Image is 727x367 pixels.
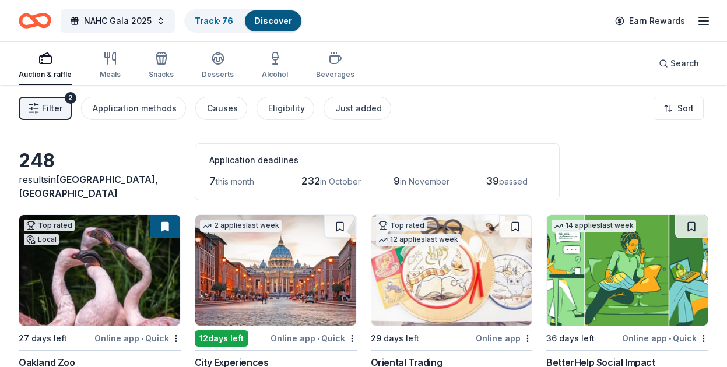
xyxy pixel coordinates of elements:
div: Meals [100,70,121,79]
img: Image for Oakland Zoo [19,215,180,326]
div: Alcohol [262,70,288,79]
span: • [141,334,143,343]
button: Auction & raffle [19,47,72,85]
a: Track· 76 [195,16,233,26]
span: NAHC Gala 2025 [84,14,152,28]
button: Causes [195,97,247,120]
div: 2 [65,92,76,104]
button: Beverages [316,47,354,85]
div: Online app Quick [622,331,708,345]
div: Application deadlines [209,153,545,167]
button: Application methods [81,97,186,120]
div: Application methods [93,101,177,115]
span: • [669,334,671,343]
a: Earn Rewards [608,10,692,31]
span: 39 [486,175,499,187]
div: 12 days left [195,330,248,347]
div: 27 days left [19,331,67,345]
button: Track· 76Discover [184,9,303,33]
img: Image for Oriental Trading [371,215,532,326]
span: this month [216,177,254,186]
div: 14 applies last week [552,220,636,232]
span: 7 [209,175,216,187]
button: NAHC Gala 2025 [61,9,175,33]
div: 2 applies last week [200,220,282,232]
button: Alcohol [262,47,288,85]
div: 12 applies last week [376,234,461,246]
div: 36 days left [546,331,595,345]
div: results [19,172,181,200]
span: Filter [42,101,62,115]
button: Search [649,52,708,75]
span: [GEOGRAPHIC_DATA], [GEOGRAPHIC_DATA] [19,174,158,199]
img: Image for BetterHelp Social Impact [547,215,708,326]
span: passed [499,177,528,186]
div: Top rated [376,220,427,231]
button: Sort [654,97,704,120]
div: Top rated [24,220,75,231]
div: Online app Quick [271,331,357,345]
span: 232 [301,175,320,187]
span: Search [670,57,699,70]
span: 9 [394,175,400,187]
div: Auction & raffle [19,70,72,79]
button: Desserts [202,47,234,85]
span: in October [320,177,361,186]
span: • [317,334,319,343]
div: 248 [19,149,181,172]
div: Beverages [316,70,354,79]
div: Eligibility [268,101,305,115]
img: Image for City Experiences [195,215,356,326]
button: Meals [100,47,121,85]
div: Desserts [202,70,234,79]
a: Home [19,7,51,34]
div: Snacks [149,70,174,79]
button: Snacks [149,47,174,85]
div: Online app [476,331,532,345]
button: Filter2 [19,97,72,120]
div: Online app Quick [94,331,181,345]
span: in November [400,177,449,186]
div: 29 days left [371,331,419,345]
span: Sort [677,101,694,115]
div: Causes [207,101,238,115]
div: Just added [335,101,382,115]
a: Discover [254,16,292,26]
span: in [19,174,158,199]
button: Eligibility [257,97,314,120]
div: Local [24,234,59,245]
button: Just added [324,97,391,120]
